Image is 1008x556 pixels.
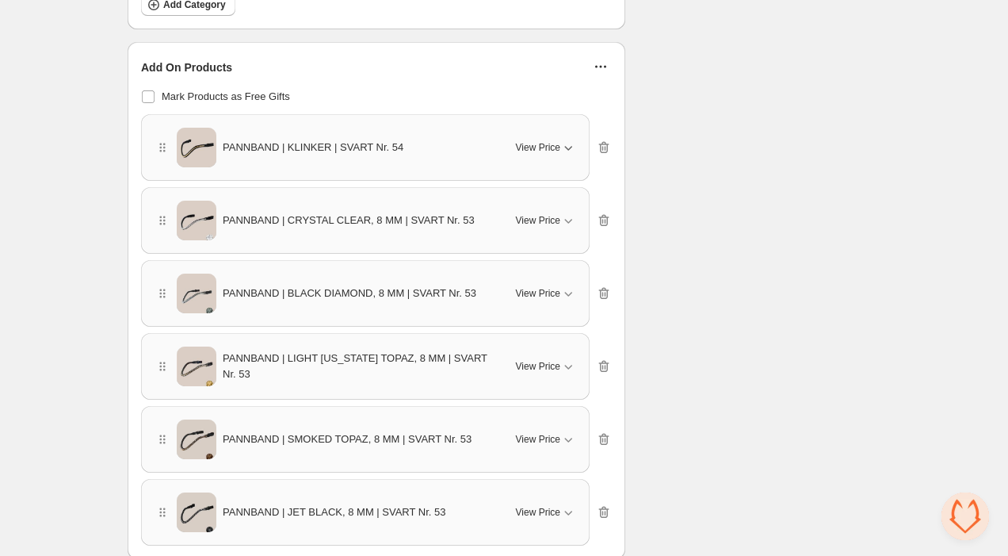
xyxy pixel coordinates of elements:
div: Öppna chatt [941,493,989,540]
span: PANNBAND | SMOKED TOPAZ, 8 MM | SVART Nr. 53 [223,431,472,447]
span: PANNBAND | LIGHT [US_STATE] TOPAZ, 8 MM | SVART Nr. 53 [223,351,492,382]
span: PANNBAND | BLACK DIAMOND, 8 MM | SVART Nr. 53 [223,286,476,301]
span: View Price [516,360,560,373]
button: View Price [506,427,586,452]
button: View Price [506,354,586,379]
span: View Price [516,287,560,300]
span: PANNBAND | JET BLACK, 8 MM | SVART Nr. 53 [223,504,446,520]
button: View Price [506,281,586,306]
img: PANNBAND | LIGHT COLORADO TOPAZ, 8 MM | SVART Nr. 53 [177,342,216,392]
button: View Price [506,208,586,233]
span: PANNBAND | CRYSTAL CLEAR, 8 MM | SVART Nr. 53 [223,213,475,228]
img: PANNBAND | BLACK DIAMOND, 8 MM | SVART Nr. 53 [177,269,216,319]
span: View Price [516,141,560,154]
button: View Price [506,500,586,525]
img: PANNBAND | SMOKED TOPAZ, 8 MM | SVART Nr. 53 [177,415,216,465]
span: View Price [516,433,560,446]
span: Add On Products [141,59,232,75]
span: Mark Products as Free Gifts [162,90,290,102]
span: View Price [516,214,560,227]
img: PANNBAND | CRYSTAL CLEAR, 8 MM | SVART Nr. 53 [177,196,216,246]
span: View Price [516,506,560,519]
img: PANNBAND | JET BLACK, 8 MM | SVART Nr. 53 [177,488,216,538]
button: View Price [506,135,586,160]
img: PANNBAND | KLINKER | SVART Nr. 54 [177,123,216,173]
span: PANNBAND | KLINKER | SVART Nr. 54 [223,140,403,155]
